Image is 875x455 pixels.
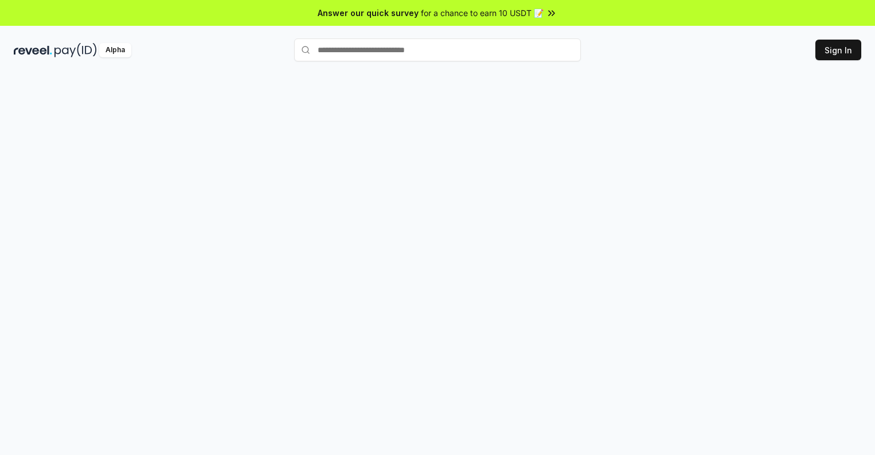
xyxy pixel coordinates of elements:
[815,40,861,60] button: Sign In
[99,43,131,57] div: Alpha
[14,43,52,57] img: reveel_dark
[421,7,544,19] span: for a chance to earn 10 USDT 📝
[54,43,97,57] img: pay_id
[318,7,419,19] span: Answer our quick survey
